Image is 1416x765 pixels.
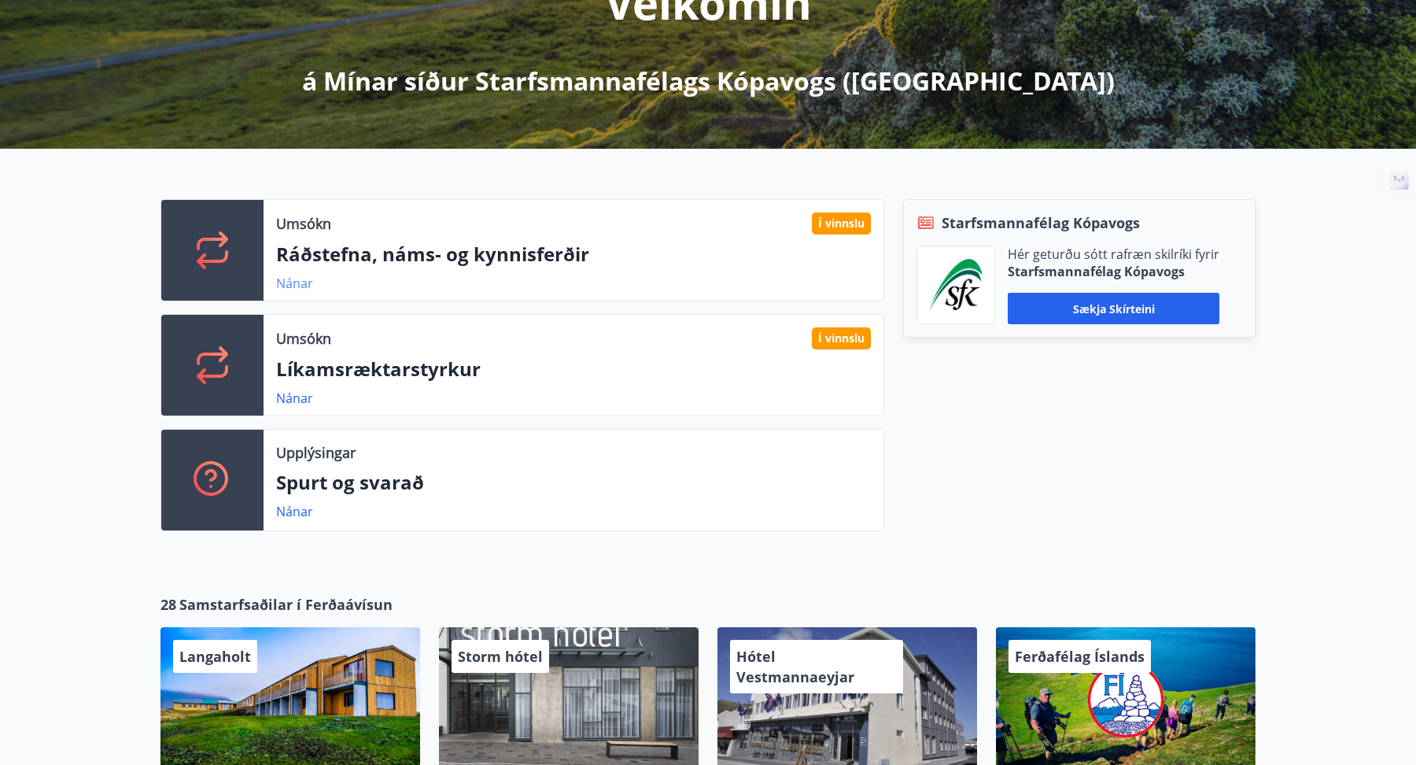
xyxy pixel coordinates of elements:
span: Samstarfsaðilar í Ferðaávísun [179,594,393,615]
span: Hótel Vestmannaeyjar [736,647,854,686]
p: Líkamsræktarstyrkur [276,356,871,382]
p: Umsókn [276,213,331,234]
span: Starfsmannafélag Kópavogs [942,213,1140,233]
p: Umsókn [276,328,331,349]
p: Spurt og svarað [276,469,871,496]
p: Hér geturðu sótt rafræn skilríki fyrir [1008,246,1219,263]
div: Í vinnslu [812,327,871,349]
button: Sækja skírteini [1008,293,1219,324]
a: Nánar [276,503,313,520]
p: Upplýsingar [276,442,356,463]
span: 28 [160,594,176,615]
p: á Mínar síður Starfsmannafélags Kópavogs ([GEOGRAPHIC_DATA]) [302,64,1115,98]
span: Langaholt [179,647,251,666]
span: Storm hótel [458,647,543,666]
a: Nánar [276,390,313,407]
img: x5MjQkxwhnYn6YREZUTEa9Q4KsBUeQdWGts9Dj4O.png [929,259,983,311]
p: Starfsmannafélag Kópavogs [1008,263,1219,280]
span: Ferðafélag Íslands [1015,647,1145,666]
p: Ráðstefna, náms- og kynnisferðir [276,241,871,268]
a: Nánar [276,275,313,292]
div: Í vinnslu [812,213,871,235]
